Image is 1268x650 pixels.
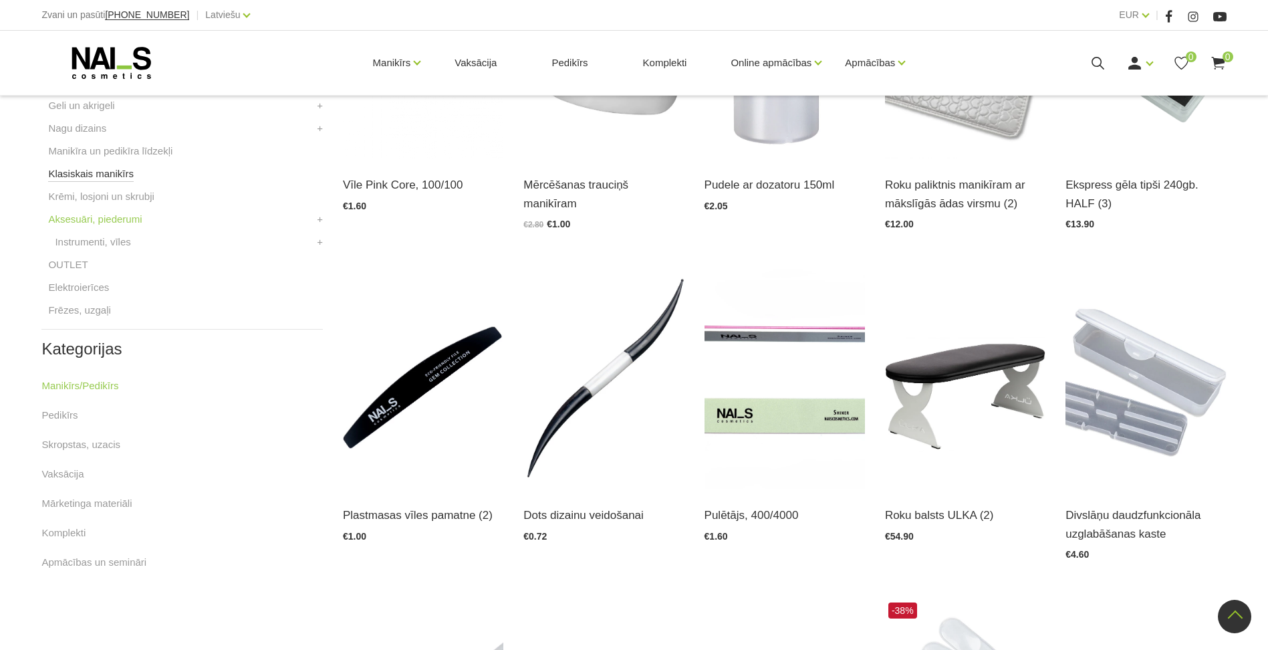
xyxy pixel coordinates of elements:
span: €1.00 [343,531,366,542]
span: €1.00 [547,219,570,229]
a: [PHONE_NUMBER] [105,10,189,20]
a: Dots dizainu veidošanai [523,506,684,524]
a: Pulētājs, 400/4000 [705,506,865,524]
span: €4.60 [1065,549,1089,560]
a: Geli un akrigeli [48,98,114,114]
span: €2.05 [705,201,728,211]
span: €2.80 [523,220,543,229]
a: 0 [1173,55,1190,72]
a: Komplekti [41,525,86,541]
a: Roku paliktnis manikīram ar mākslīgās ādas virsmu (2) [885,176,1045,212]
a: Elektroierīces [48,280,109,296]
a: Divslāņu daudzfunkcionāla uzglabāšanas kaste [1065,506,1226,542]
a: Online apmācības [731,36,811,90]
span: | [1156,7,1158,23]
span: 0 [1186,51,1196,62]
a: Apmācības un semināri [41,554,146,570]
a: Mērcēšanas trauciņš manikīram [523,176,684,212]
img: Augstas kvalitātes manikīra roku balsts, kas palīdzēs nodrošināt vēl lielāku komfortu gan Jums, g... [885,269,1045,490]
a: Mārketinga materiāli [41,496,132,512]
img: Dots dizainu veidošanaiŠis dots būs lielisks palīgs, lai izveidotu punktiņus, smalkas līnijas, Fr... [523,269,684,490]
div: Zvani un pasūti [41,7,189,23]
span: €54.90 [885,531,914,542]
span: 0 [1223,51,1233,62]
a: Aksesuāri, piederumi [48,211,142,227]
a: Nagu dizains [48,120,106,136]
a: Manikīra un pedikīra līdzekļi [48,143,172,159]
a: Manikīrs/Pedikīrs [41,378,118,394]
a: Instrumenti, vīles [55,234,130,250]
a: OUTLET [48,257,88,273]
span: €12.00 [885,219,914,229]
a: Krēmi, losjoni un skrubji [48,189,154,205]
span: €1.60 [705,531,728,542]
a: Pudele ar dozatoru 150ml [705,176,865,194]
a: Plastmasas vīles pamatne (2) [343,506,503,524]
span: -38% [888,603,917,619]
a: 0 [1210,55,1227,72]
a: Latviešu [205,7,240,23]
a: Vīle Pink Core, 100/100 [343,176,503,194]
a: EUR [1119,7,1139,23]
a: Frēzes, uzgaļi [48,302,110,318]
a: + [317,211,323,227]
a: Komplekti [632,31,698,95]
a: Klasiskais manikīrs [48,166,134,182]
a: + [317,98,323,114]
a: Roku balsts ULKA (2) [885,506,1045,524]
a: Pedikīrs [541,31,598,95]
a: Pedikīrs [41,407,78,423]
span: €0.72 [523,531,547,542]
a: Vaksācija [41,466,84,482]
a: Vaksācija [444,31,507,95]
span: | [196,7,199,23]
a: Skropstas, uzacis [41,437,120,453]
a: Apmācības [845,36,895,90]
img: Ilgi kalpojoša nagu kopšanas vīle - pulētājs 400/4000 griti, kas paredzēta dabīgā naga apstrādei.... [705,269,865,490]
span: €13.90 [1065,219,1094,229]
span: €1.60 [343,201,366,211]
img: Divslāņu daudzfunkcionāla uzglabāšanas kasteKastīte piemērota instrumentu, piemēram, otu, dotu u.... [1065,269,1226,490]
a: + [317,234,323,250]
a: + [317,120,323,136]
img: Plastmasas vīles pamatne... [343,269,503,490]
h2: Kategorijas [41,340,323,358]
span: [PHONE_NUMBER] [105,9,189,20]
a: Manikīrs [373,36,411,90]
a: Ekspress gēla tipši 240gb. HALF (3) [1065,176,1226,212]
